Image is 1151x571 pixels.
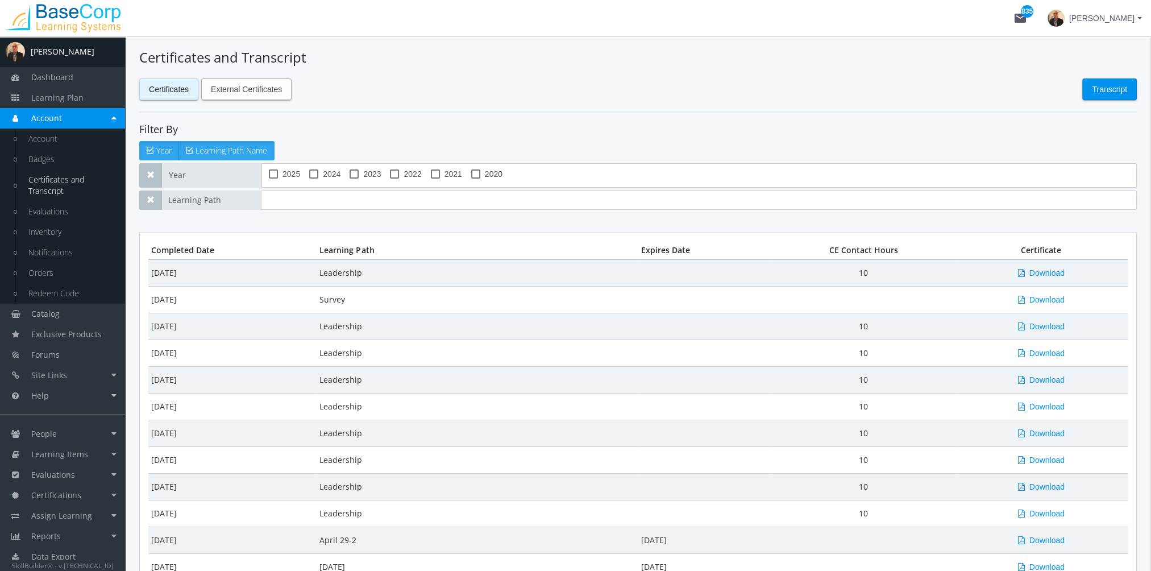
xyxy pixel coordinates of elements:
td: [DATE] [148,393,317,420]
td: Leadership [317,313,638,340]
span: Year [162,163,261,188]
td: 10 [772,500,955,527]
a: Certificates and Transcript [17,169,125,201]
span: 2021 [444,167,462,181]
small: SkillBuilder® - v.[TECHNICAL_ID] [12,561,114,570]
span: Data Export [31,551,76,562]
td: Leadership [317,393,638,420]
th: CE Contact Hours [772,242,955,259]
button: Download [1009,370,1074,390]
th: Learning Path [317,242,638,259]
span: [PERSON_NAME] [1069,8,1135,28]
span: Download [1029,289,1065,310]
td: [DATE] [148,500,317,527]
span: Certifications [31,490,81,500]
span: 2025 [282,167,300,181]
td: [DATE] [148,286,317,313]
span: Download [1029,263,1065,283]
td: Leadership [317,259,638,287]
a: Orders [17,263,125,283]
span: Year [156,145,172,156]
span: 2024 [323,167,340,181]
td: 10 [772,259,955,287]
span: Learning Path Name [196,145,267,156]
th: Completed Date [148,242,317,259]
button: Download [1009,503,1074,524]
span: Download [1029,450,1065,470]
span: Forums [31,349,60,360]
span: Download [1029,396,1065,417]
button: Download [1009,316,1074,337]
span: Dashboard [31,72,73,82]
td: [DATE] [148,473,317,500]
a: Redeem Code [17,283,125,304]
td: 10 [772,366,955,393]
button: Download [1009,396,1074,417]
td: 10 [772,340,955,366]
span: Download [1029,530,1065,551]
button: Download [1009,263,1074,283]
span: 2020 [485,167,502,181]
td: [DATE] [148,366,317,393]
span: Certificates [149,79,189,100]
span: Catalog [31,308,60,319]
td: [DATE] [638,527,772,553]
span: Learning Plan [31,92,84,103]
h4: Filter By [139,124,1137,135]
a: Account [17,129,125,149]
button: Transcript [1082,78,1137,100]
td: April 29-2 [317,527,638,553]
span: Account [31,113,62,123]
td: Survey [317,286,638,313]
span: Assign Learning [31,510,92,521]
button: Certificates [139,78,198,100]
td: 10 [772,473,955,500]
span: Reports [31,531,61,541]
td: [DATE] [148,527,317,553]
mat-icon: mail [1013,11,1027,25]
td: 10 [772,393,955,420]
td: 10 [772,420,955,446]
a: Evaluations [17,201,125,222]
button: Download [1009,423,1074,444]
span: Help [31,390,49,401]
td: [DATE] [148,420,317,446]
span: Download [1029,423,1065,444]
a: Notifications [17,242,125,263]
td: 10 [772,313,955,340]
div: [PERSON_NAME] [31,46,94,57]
span: Transcript [1092,79,1127,100]
td: Leadership [317,340,638,366]
button: Download [1009,289,1074,310]
a: Inventory [17,222,125,242]
span: Download [1029,477,1065,497]
span: Download [1029,370,1065,390]
td: [DATE] [148,340,317,366]
span: External Certificates [211,79,282,100]
td: Leadership [317,473,638,500]
span: 2023 [363,167,381,181]
td: Leadership [317,420,638,446]
th: Certificate [955,242,1128,259]
button: Download [1009,477,1074,497]
span: Download [1029,316,1065,337]
button: Download [1009,343,1074,363]
td: [DATE] [148,313,317,340]
h1: Certificates and Transcript [139,48,1137,67]
span: Site Links [31,370,67,380]
span: Download [1029,343,1065,363]
td: Leadership [317,446,638,473]
td: Leadership [317,500,638,527]
span: Evaluations [31,469,75,480]
td: [DATE] [148,259,317,287]
img: profilePicture.png [6,42,25,61]
span: Learning Path [161,191,261,210]
button: Download [1009,450,1074,470]
span: Download [1029,503,1065,524]
span: Learning Items [31,449,88,460]
span: People [31,428,57,439]
td: 10 [772,446,955,473]
td: [DATE] [148,446,317,473]
a: Badges [17,149,125,169]
button: External Certificates [201,78,292,100]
